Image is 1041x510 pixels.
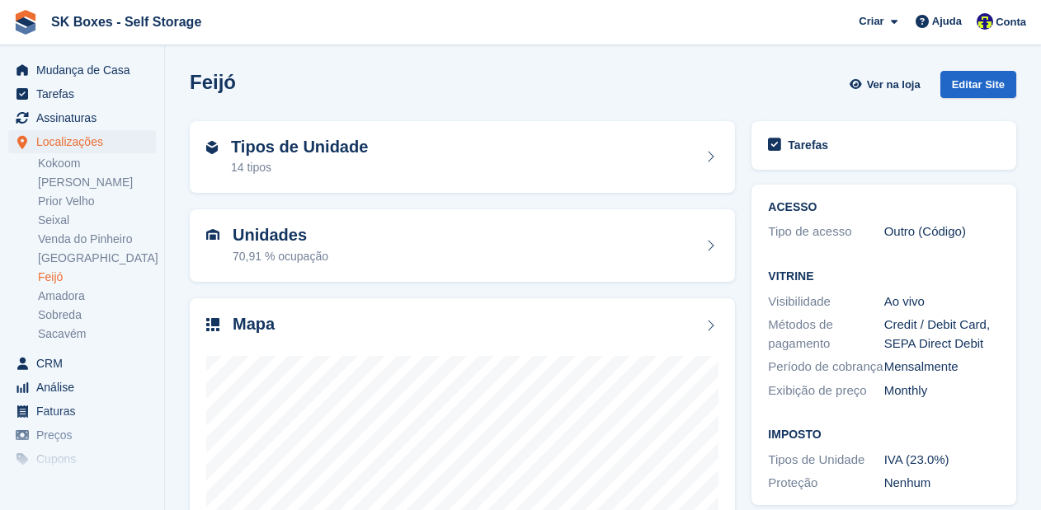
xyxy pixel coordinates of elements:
a: Unidades 70,91 % ocupação [190,209,735,282]
div: 70,91 % ocupação [233,248,328,265]
div: Editar Site [940,71,1016,98]
div: Tipos de Unidade [768,451,883,470]
span: Assinaturas [36,106,135,129]
div: Credit / Debit Card, SEPA Direct Debit [884,316,1000,353]
div: Período de cobrança [768,358,883,377]
a: Amadora [38,288,156,304]
a: menu [8,130,156,153]
h2: Mapa [233,315,275,334]
span: CRM [36,352,135,375]
span: Criar [859,13,883,30]
div: Exibição de preço [768,381,883,400]
div: IVA (23.0%) [884,451,1000,470]
span: Ver na loja [867,77,921,93]
a: menu [8,58,156,82]
a: Seixal [38,213,156,228]
div: Monthly [884,381,1000,400]
div: Outro (Código) [884,222,1000,241]
a: menu [8,423,156,447]
a: Prior Velho [38,194,156,209]
h2: ACESSO [768,201,1000,214]
a: [GEOGRAPHIC_DATA] [38,250,156,266]
span: Análise [36,376,135,399]
span: Mudança de Casa [36,58,135,82]
div: Visibilidade [768,292,883,311]
a: SK Boxes - Self Storage [45,8,208,35]
div: Nenhum [884,474,1000,493]
img: unit-icn-7be61d7bf1b0ce9d3e12c5938cc71ed9869f7b940bace4675aadf7bd6d80202e.svg [206,229,219,241]
span: Conta [996,14,1026,30]
a: [PERSON_NAME] [38,175,156,190]
div: Tipo de acesso [768,222,883,241]
a: Feijó [38,269,156,285]
a: menu [8,471,156,494]
a: Venda do Pinheiro [38,232,156,247]
span: Tarefas [36,82,135,105]
h2: Imposto [768,428,1000,442]
img: stora-icon-8386f47178a22dfd0bd8f6a31ec36ba5ce8667c1dd55bd0f319d3a0aa187defe.svg [13,10,38,35]
a: Kokoom [38,156,156,171]
h2: Tipos de Unidade [231,138,368,157]
div: Proteção [768,474,883,493]
a: menu [8,106,156,129]
a: Editar Site [940,71,1016,105]
span: Faturas [36,400,135,423]
span: Preços [36,423,135,447]
img: unit-type-icn-2b2737a686de81e16bb02015468b77c625bbabd49415b5ef34ead5e3b44a266d.svg [206,141,218,154]
h2: Tarefas [788,138,828,152]
div: Mensalmente [884,358,1000,377]
a: menu [8,400,156,423]
a: menu [8,376,156,399]
div: 14 tipos [231,159,368,176]
h2: Vitrine [768,270,1000,283]
span: Localizações [36,130,135,153]
h2: Unidades [233,226,328,245]
img: map-icn-33ee37083ee616e46c38cad1a60f524a97daa1e2b2c8c0bc3eb3415660979fc1.svg [206,318,219,331]
a: menu [8,352,156,375]
a: menu [8,447,156,470]
a: Sobreda [38,307,156,323]
img: Rita Ferreira [977,13,993,30]
span: Cupons [36,447,135,470]
a: Sacavém [38,326,156,342]
span: Proteção [36,471,135,494]
a: Tipos de Unidade 14 tipos [190,121,735,194]
div: Métodos de pagamento [768,316,883,353]
a: menu [8,82,156,105]
h2: Feijó [190,71,236,93]
div: Ao vivo [884,292,1000,311]
a: Ver na loja [847,71,926,98]
span: Ajuda [932,13,962,30]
